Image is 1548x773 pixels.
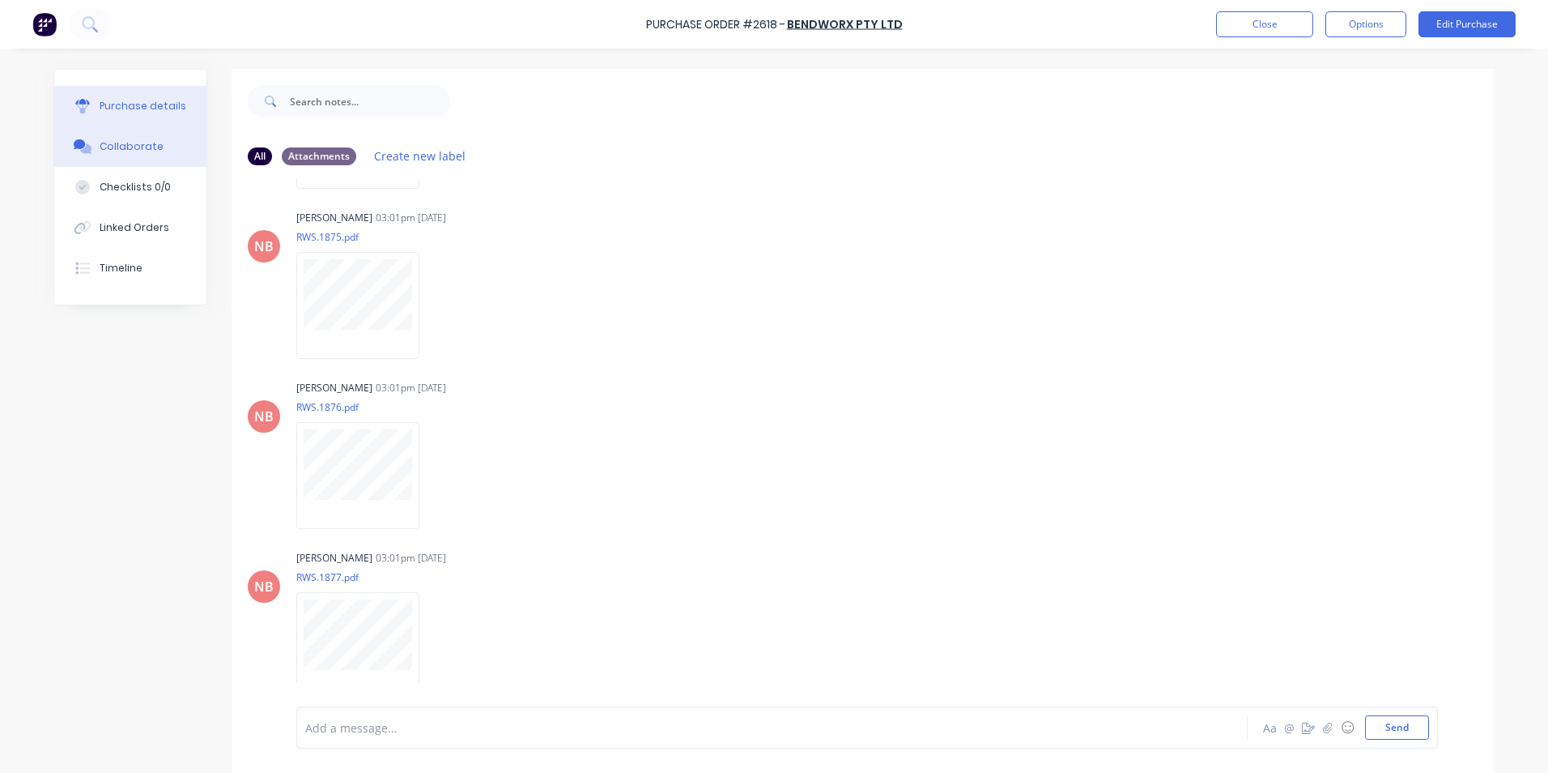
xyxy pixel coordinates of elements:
button: Collaborate [54,126,206,167]
div: Linked Orders [100,220,169,235]
button: Purchase details [54,86,206,126]
div: Checklists 0/0 [100,180,171,194]
div: Timeline [100,261,142,275]
button: Send [1365,715,1429,740]
div: [PERSON_NAME] [296,211,372,225]
button: @ [1279,718,1299,737]
div: Collaborate [100,139,164,154]
div: [PERSON_NAME] [296,551,372,566]
div: [PERSON_NAME] [296,381,372,395]
p: RWS.1876.pdf [296,400,436,414]
div: NB [254,237,274,256]
div: 03:01pm [DATE] [376,551,446,566]
button: Checklists 0/0 [54,167,206,207]
p: RWS.1877.pdf [296,570,436,584]
div: Attachments [282,147,356,165]
input: Search notes... [290,85,450,117]
div: NB [254,407,274,426]
div: NB [254,577,274,596]
button: Aa [1260,718,1279,737]
button: Create new label [366,145,474,167]
a: Bendworx Pty Ltd [787,16,903,32]
button: ☺ [1337,718,1357,737]
button: Close [1216,11,1313,37]
button: Options [1325,11,1406,37]
button: Edit Purchase [1418,11,1516,37]
div: Purchase details [100,99,186,113]
div: 03:01pm [DATE] [376,211,446,225]
button: Timeline [54,248,206,288]
div: All [248,147,272,165]
div: Purchase Order #2618 - [646,16,785,33]
button: Linked Orders [54,207,206,248]
img: Factory [32,12,57,36]
p: RWS.1875.pdf [296,230,436,244]
div: 03:01pm [DATE] [376,381,446,395]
